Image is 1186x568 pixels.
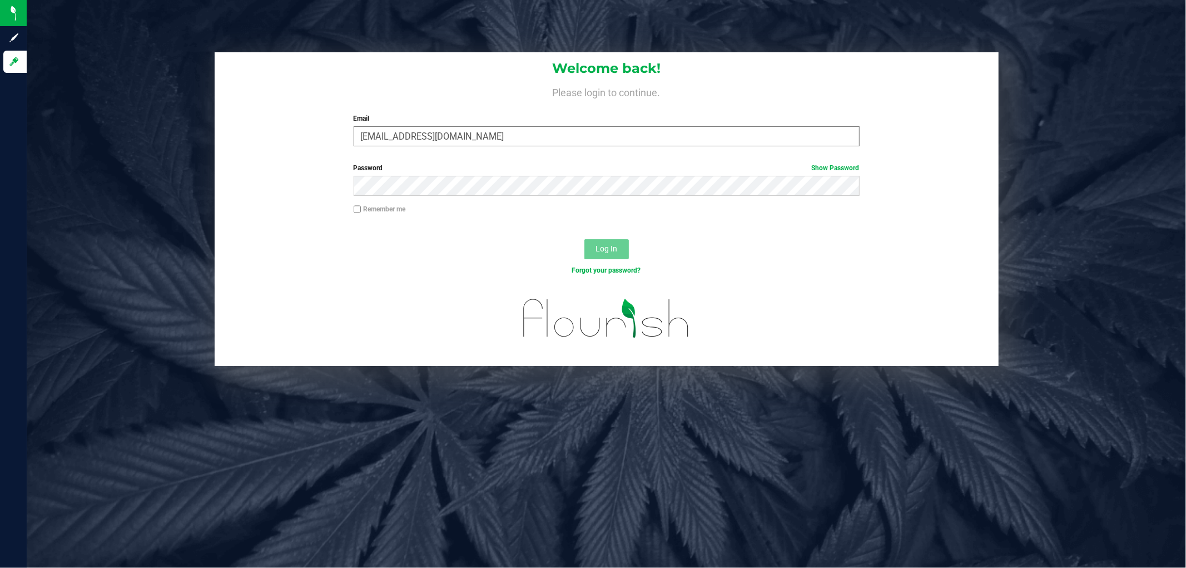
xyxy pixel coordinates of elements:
[354,205,361,213] input: Remember me
[354,113,860,124] label: Email
[215,61,999,76] h1: Welcome back!
[8,32,19,43] inline-svg: Sign up
[596,244,617,253] span: Log In
[584,239,629,259] button: Log In
[215,85,999,98] h4: Please login to continue.
[8,56,19,67] inline-svg: Log in
[354,164,383,172] span: Password
[812,164,860,172] a: Show Password
[508,287,704,350] img: flourish_logo.svg
[572,266,641,274] a: Forgot your password?
[354,204,406,214] label: Remember me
